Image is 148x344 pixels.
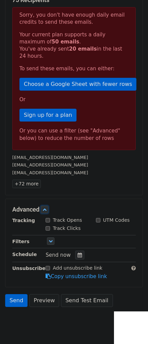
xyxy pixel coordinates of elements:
small: [EMAIL_ADDRESS][DOMAIN_NAME] [12,162,88,167]
p: Your current plan supports a daily maximum of . You've already sent in the last 24 hours. [19,31,129,60]
div: Or you can use a filter (see "Advanced" below) to reduce the number of rows [19,127,129,142]
div: 聊天小组件 [114,311,148,344]
a: +72 more [12,180,41,188]
a: Choose a Google Sheet with fewer rows [19,78,136,91]
strong: Schedule [12,252,37,257]
label: Track Opens [53,217,82,224]
strong: 20 emails [69,46,97,52]
a: Send [5,294,28,307]
label: UTM Codes [103,217,130,224]
a: Sign up for a plan [19,109,77,122]
strong: Filters [12,239,30,244]
p: Sorry, you don't have enough daily email credits to send these emails. [19,12,129,26]
strong: Unsubscribe [12,266,46,271]
a: Preview [29,294,59,307]
small: [EMAIL_ADDRESS][DOMAIN_NAME] [12,155,88,160]
small: [EMAIL_ADDRESS][DOMAIN_NAME] [12,170,88,175]
a: Copy unsubscribe link [46,273,107,279]
label: Add unsubscribe link [53,265,102,272]
span: Send now [46,252,71,258]
strong: 50 emails [52,39,79,45]
strong: Tracking [12,218,35,223]
a: Send Test Email [61,294,113,307]
p: Or [19,96,129,103]
p: To send these emails, you can either: [19,65,129,72]
h5: Advanced [12,206,136,213]
label: Track Clicks [53,225,81,232]
iframe: Chat Widget [114,311,148,344]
